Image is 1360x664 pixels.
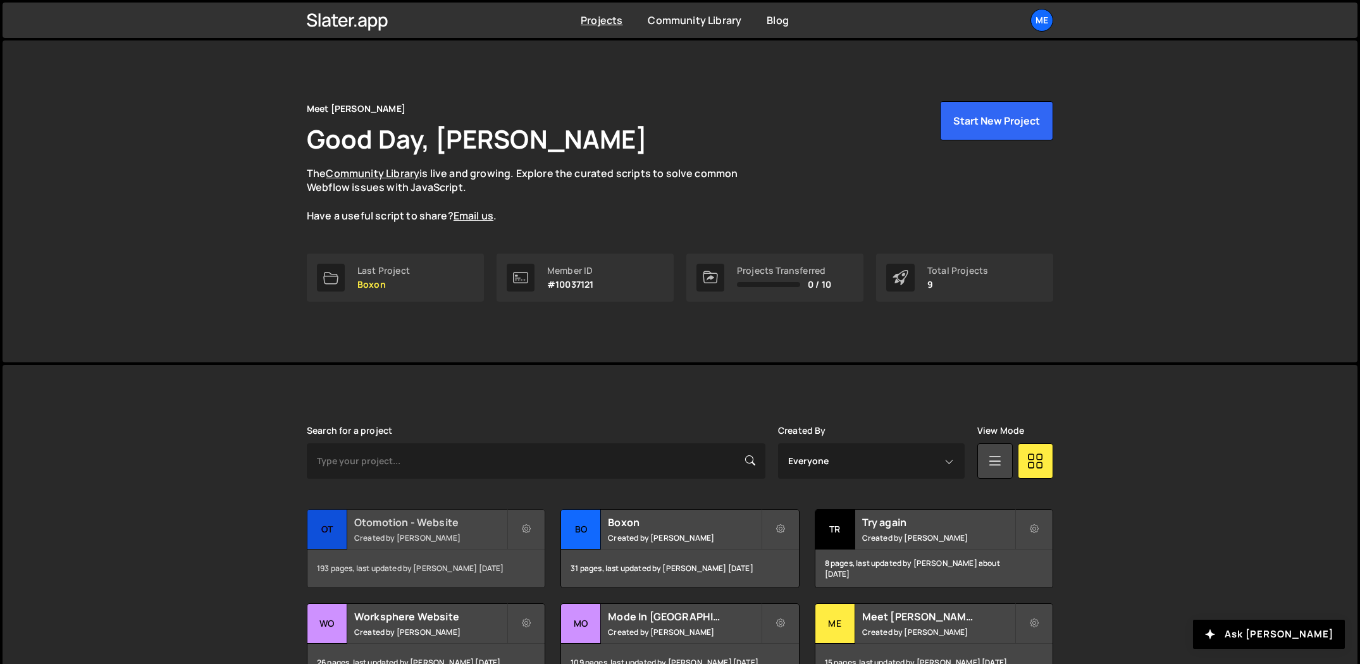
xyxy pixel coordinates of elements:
button: Start New Project [940,101,1053,140]
p: The is live and growing. Explore the curated scripts to solve common Webflow issues with JavaScri... [307,166,762,223]
div: Meet [PERSON_NAME] [307,101,405,116]
small: Created by [PERSON_NAME] [354,627,507,637]
small: Created by [PERSON_NAME] [862,627,1015,637]
label: Created By [778,426,826,436]
a: Community Library [326,166,419,180]
div: Bo [561,510,601,550]
a: Ot Otomotion - Website Created by [PERSON_NAME] 193 pages, last updated by [PERSON_NAME] [DATE] [307,509,545,588]
small: Created by [PERSON_NAME] [608,627,760,637]
a: Community Library [648,13,741,27]
div: Wo [307,604,347,644]
a: Me [1030,9,1053,32]
div: 31 pages, last updated by [PERSON_NAME] [DATE] [561,550,798,587]
span: 0 / 10 [808,280,831,290]
h2: Worksphere Website [354,610,507,624]
div: Tr [815,510,855,550]
small: Created by [PERSON_NAME] [354,532,507,543]
div: Last Project [357,266,410,276]
small: Created by [PERSON_NAME] [862,532,1015,543]
div: Ot [307,510,347,550]
div: Member ID [547,266,593,276]
p: #10037121 [547,280,593,290]
a: Last Project Boxon [307,254,484,302]
div: Mo [561,604,601,644]
p: 9 [927,280,988,290]
input: Type your project... [307,443,765,479]
div: Me [815,604,855,644]
div: 193 pages, last updated by [PERSON_NAME] [DATE] [307,550,545,587]
h2: Otomotion - Website [354,515,507,529]
h2: Boxon [608,515,760,529]
h1: Good Day, [PERSON_NAME] [307,121,647,156]
h2: Meet [PERSON_NAME]™ [862,610,1015,624]
div: 8 pages, last updated by [PERSON_NAME] about [DATE] [815,550,1053,587]
a: Blog [767,13,789,27]
div: Total Projects [927,266,988,276]
small: Created by [PERSON_NAME] [608,532,760,543]
div: Projects Transferred [737,266,831,276]
a: Bo Boxon Created by [PERSON_NAME] 31 pages, last updated by [PERSON_NAME] [DATE] [560,509,799,588]
a: Email us [454,209,493,223]
p: Boxon [357,280,410,290]
button: Ask [PERSON_NAME] [1193,620,1345,649]
label: Search for a project [307,426,392,436]
a: Tr Try again Created by [PERSON_NAME] 8 pages, last updated by [PERSON_NAME] about [DATE] [815,509,1053,588]
h2: Mode In [GEOGRAPHIC_DATA] [608,610,760,624]
label: View Mode [977,426,1024,436]
h2: Try again [862,515,1015,529]
a: Projects [581,13,622,27]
